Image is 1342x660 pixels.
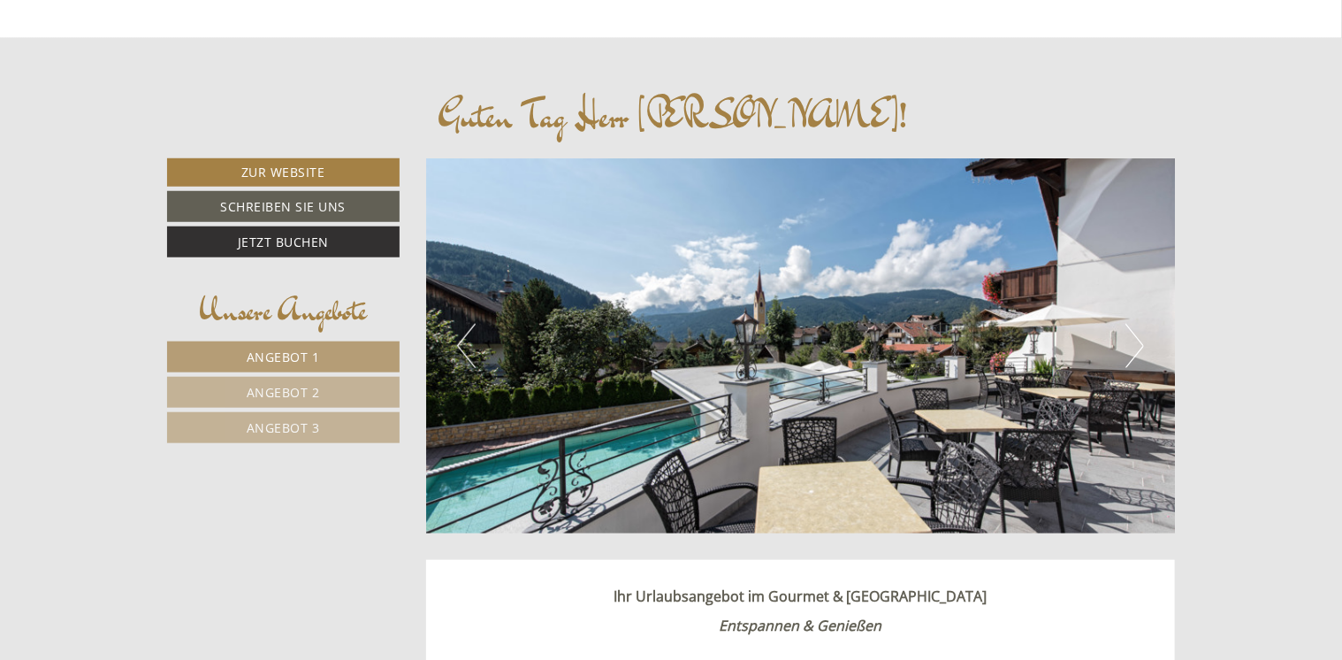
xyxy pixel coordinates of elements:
[308,13,390,43] div: Montag
[247,419,320,436] span: Angebot 3
[247,384,320,401] span: Angebot 2
[457,324,476,368] button: Previous
[27,86,295,98] small: 17:53
[167,191,400,222] a: Schreiben Sie uns
[247,349,320,365] span: Angebot 1
[614,587,987,606] strong: Ihr Urlaubsangebot im Gourmet & [GEOGRAPHIC_DATA]
[167,158,400,187] a: Zur Website
[13,48,304,102] div: Guten Tag, wie können wir Ihnen helfen?
[167,226,400,257] a: Jetzt buchen
[719,616,881,635] strong: Entspannen & Genießen
[590,466,697,497] button: Senden
[167,288,400,333] div: Unsere Angebote
[1125,324,1144,368] button: Next
[439,96,908,136] h1: Guten Tag Herr [PERSON_NAME]!
[27,51,295,65] div: [GEOGRAPHIC_DATA]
